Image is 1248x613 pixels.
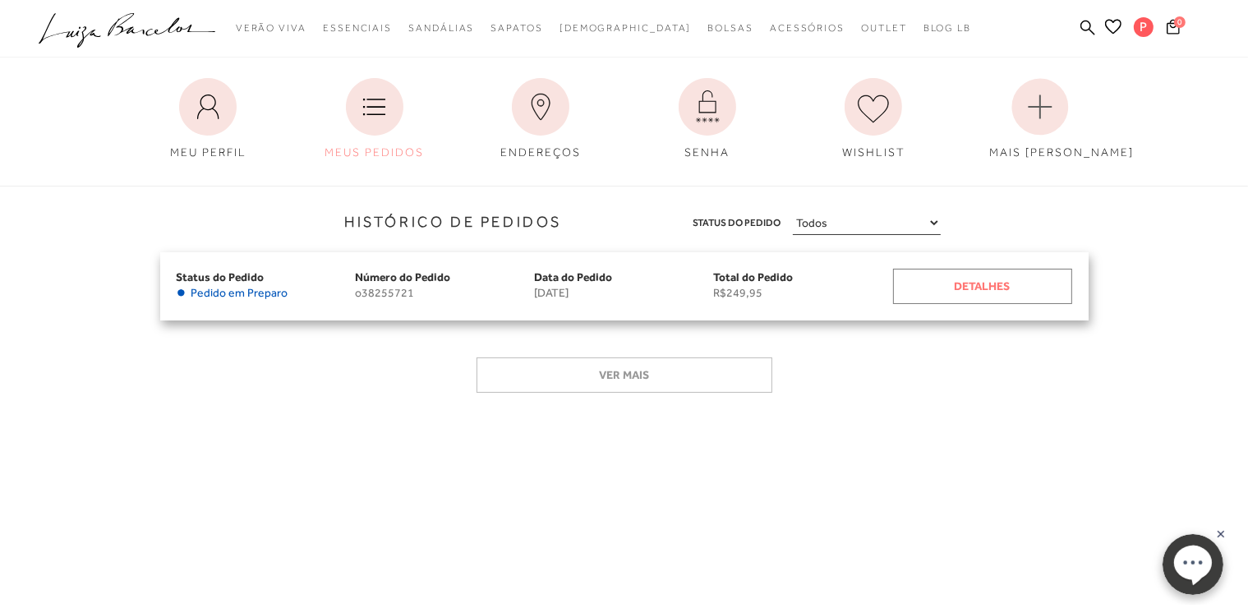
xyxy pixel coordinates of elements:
span: Status do Pedido [177,270,265,283]
span: WISHLIST [842,145,905,159]
span: MEUS PEDIDOS [325,145,424,159]
a: noSubCategoriesText [408,13,474,44]
span: MEU PERFIL [170,145,246,159]
span: Status do Pedido [693,214,781,232]
a: noSubCategoriesText [323,13,392,44]
span: Bolsas [707,22,753,34]
span: Sapatos [490,22,542,34]
span: • [177,286,187,300]
a: noSubCategoriesText [490,13,542,44]
a: BLOG LB [923,13,971,44]
a: MAIS [PERSON_NAME] [977,70,1103,169]
a: SENHA [644,70,771,169]
button: Ver mais [477,357,772,393]
span: Essenciais [323,22,392,34]
span: Número do Pedido [356,270,451,283]
span: ENDEREÇOS [500,145,581,159]
span: MAIS [PERSON_NAME] [989,145,1134,159]
span: [DATE] [535,286,714,300]
span: Total do Pedido [714,270,794,283]
a: noSubCategoriesText [861,13,907,44]
a: noSubCategoriesText [770,13,845,44]
a: MEU PERFIL [145,70,271,169]
span: 0 [1174,16,1186,28]
a: Detalhes [893,269,1072,304]
span: P [1134,17,1154,37]
span: Pedido em Preparo [191,286,288,300]
button: 0 [1162,18,1185,40]
span: R$249,95 [714,286,893,300]
span: Data do Pedido [535,270,613,283]
span: Outlet [861,22,907,34]
a: MEUS PEDIDOS [311,70,438,169]
span: Verão Viva [236,22,306,34]
a: WISHLIST [810,70,937,169]
button: P [1126,16,1162,42]
a: noSubCategoriesText [707,13,753,44]
h3: Histórico de Pedidos [12,211,562,233]
a: noSubCategoriesText [236,13,306,44]
span: o38255721 [356,286,535,300]
a: noSubCategoriesText [560,13,692,44]
span: SENHA [684,145,730,159]
span: Acessórios [770,22,845,34]
a: ENDEREÇOS [477,70,604,169]
span: BLOG LB [923,22,971,34]
span: [DEMOGRAPHIC_DATA] [560,22,692,34]
span: Sandálias [408,22,474,34]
